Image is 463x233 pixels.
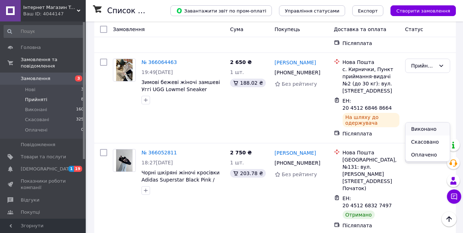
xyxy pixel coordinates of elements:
button: Наверх [442,212,457,227]
a: Чорні шкіряні жіночі кросівки Adidas Superstar Black Pink / Демісезонні кросівки Адідас Суперстар [141,170,220,197]
span: Замовлення та повідомлення [21,56,86,69]
div: [PHONE_NUMBER] [273,158,322,168]
span: Показники роботи компанії [21,178,66,191]
button: Управління статусами [279,5,345,16]
a: [PERSON_NAME] [275,149,316,157]
div: [PHONE_NUMBER] [273,68,322,78]
li: Скасовано [405,135,450,148]
span: ЕН: 20 4512 6846 8664 [343,98,392,111]
span: Прийняті [25,96,47,103]
span: 160 [76,106,84,113]
span: Відгуки [21,197,39,203]
div: Отримано [343,210,375,219]
a: № 366064463 [141,59,177,65]
a: Створити замовлення [383,8,456,13]
button: Створити замовлення [390,5,456,16]
div: Нова Пошта [343,149,399,156]
a: Фото товару [113,149,136,172]
span: 2 650 ₴ [230,59,252,65]
div: 188.02 ₴ [230,79,266,87]
span: Виконані [25,106,47,113]
span: 0 [81,127,84,133]
h1: Список замовлень [107,6,180,15]
span: [DEMOGRAPHIC_DATA] [21,166,74,172]
div: Ваш ID: 4044147 [23,11,86,17]
span: Cума [230,26,243,32]
span: Інтернет Магазин TopKross [23,4,77,11]
span: 1 шт. [230,160,244,165]
span: Покупці [21,209,40,215]
span: Покупець [275,26,300,32]
span: Експорт [358,8,378,14]
span: Управління статусами [285,8,339,14]
img: Фото товару [116,59,133,81]
div: Прийнято [411,62,435,70]
div: [GEOGRAPHIC_DATA], №131: вул. [PERSON_NAME][STREET_ADDRESS] Початок) [343,156,399,192]
div: Нова Пошта [343,59,399,66]
span: ЕН: 20 4512 6832 7497 [343,195,392,208]
span: Замовлення [113,26,145,32]
span: Без рейтингу [282,172,317,177]
img: Фото товару [116,149,133,172]
button: Чат з покупцем [447,189,461,204]
span: Головна [21,44,41,51]
div: с. Кирнички, Пункт приймання-видачі №2 (до 30 кг): вул. [STREET_ADDRESS] [343,66,399,94]
div: На шляху до одержувача [343,113,399,127]
span: 3 [81,86,84,93]
span: 8 [81,96,84,103]
span: Скасовані [25,116,49,123]
button: Експорт [352,5,384,16]
span: Оплачені [25,127,48,133]
a: Фото товару [113,59,136,81]
span: 19:49[DATE] [141,69,173,75]
li: Оплачено [405,148,450,161]
a: [PERSON_NAME] [275,59,316,66]
span: Завантажити звіт по пром-оплаті [176,8,266,14]
span: 18:27[DATE] [141,160,173,165]
span: Створити замовлення [396,8,450,14]
div: Післяплата [343,222,399,229]
span: Без рейтингу [282,81,317,87]
a: Зимові бежеві жіночі замшеві Уггі UGG Lowmel Sneaker Chestnut на хутрі водонепроникні черевики УГГ [141,79,221,106]
span: Замовлення [21,75,50,82]
span: Доставка та оплата [334,26,387,32]
span: 1 [68,166,74,172]
div: Післяплата [343,130,399,137]
span: Статус [405,26,423,32]
span: Нові [25,86,35,93]
div: 203.78 ₴ [230,169,266,178]
button: Завантажити звіт по пром-оплаті [170,5,272,16]
span: 2 750 ₴ [230,150,252,155]
span: 3 [75,75,82,81]
span: 325 [76,116,84,123]
input: Пошук [4,25,84,38]
span: Повідомлення [21,142,55,148]
a: № 366052811 [141,150,177,155]
div: Післяплата [343,40,399,47]
li: Виконано [405,123,450,135]
span: 1 шт. [230,69,244,75]
span: 19 [74,166,82,172]
span: Товари та послуги [21,154,66,160]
